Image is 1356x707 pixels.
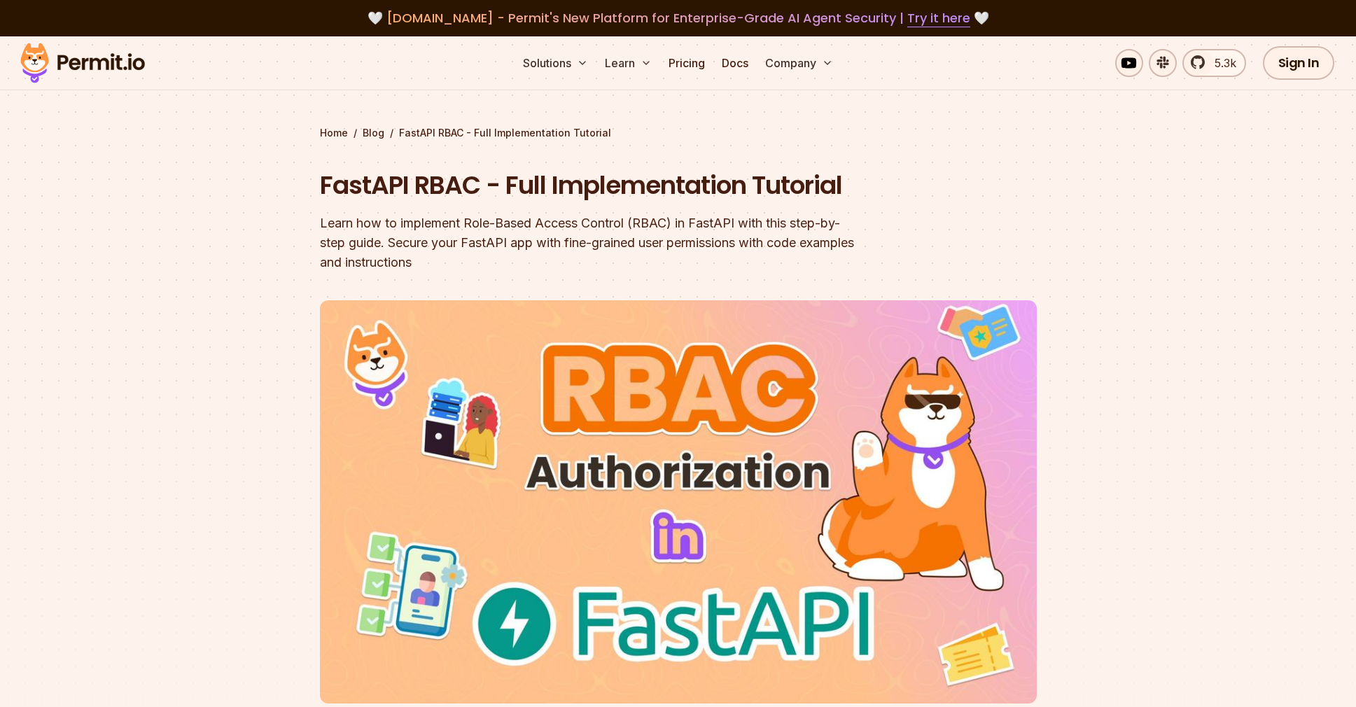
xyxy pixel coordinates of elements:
a: Docs [716,49,754,77]
div: Learn how to implement Role-Based Access Control (RBAC) in FastAPI with this step-by-step guide. ... [320,213,858,272]
a: 5.3k [1182,49,1246,77]
a: Sign In [1263,46,1335,80]
h1: FastAPI RBAC - Full Implementation Tutorial [320,168,858,203]
span: 5.3k [1206,55,1236,71]
a: Try it here [907,9,970,27]
button: Solutions [517,49,594,77]
a: Pricing [663,49,711,77]
button: Company [760,49,839,77]
img: FastAPI RBAC - Full Implementation Tutorial [320,300,1037,703]
div: 🤍 🤍 [34,8,1322,28]
img: Permit logo [14,39,151,87]
span: [DOMAIN_NAME] - Permit's New Platform for Enterprise-Grade AI Agent Security | [386,9,970,27]
a: Blog [363,126,384,140]
div: / / [320,126,1037,140]
a: Home [320,126,348,140]
button: Learn [599,49,657,77]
